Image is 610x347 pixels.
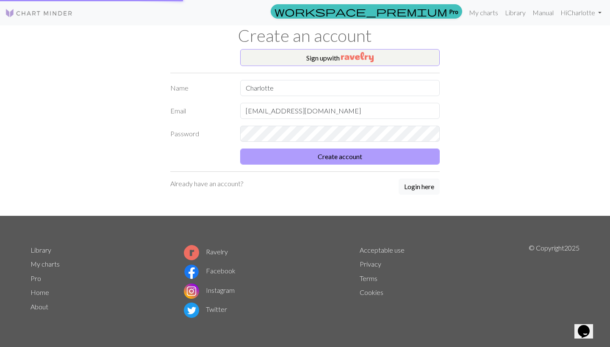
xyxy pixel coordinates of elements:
img: Twitter logo [184,303,199,318]
a: About [30,303,48,311]
a: Home [30,288,49,296]
a: Library [30,246,51,254]
a: Ravelry [184,248,228,256]
a: Facebook [184,267,236,275]
a: Login here [399,179,440,196]
span: workspace_premium [274,6,447,17]
a: Cookies [360,288,383,296]
h1: Create an account [25,25,585,46]
a: My charts [30,260,60,268]
a: Privacy [360,260,381,268]
img: Logo [5,8,73,18]
a: Terms [360,274,377,282]
a: Twitter [184,305,227,313]
img: Instagram logo [184,284,199,299]
iframe: chat widget [574,313,602,339]
button: Create account [240,149,440,165]
img: Ravelry logo [184,245,199,260]
label: Password [165,126,235,142]
label: Name [165,80,235,96]
img: Ravelry [341,52,374,62]
button: Login here [399,179,440,195]
a: Pro [271,4,462,19]
a: Instagram [184,286,235,294]
a: Library [502,4,529,21]
label: Email [165,103,235,119]
a: Acceptable use [360,246,405,254]
a: Pro [30,274,41,282]
a: My charts [466,4,502,21]
a: Manual [529,4,557,21]
p: Already have an account? [170,179,243,189]
button: Sign upwith [240,49,440,66]
a: HiCharlotte [557,4,605,21]
p: © Copyright 2025 [529,243,579,320]
img: Facebook logo [184,264,199,279]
